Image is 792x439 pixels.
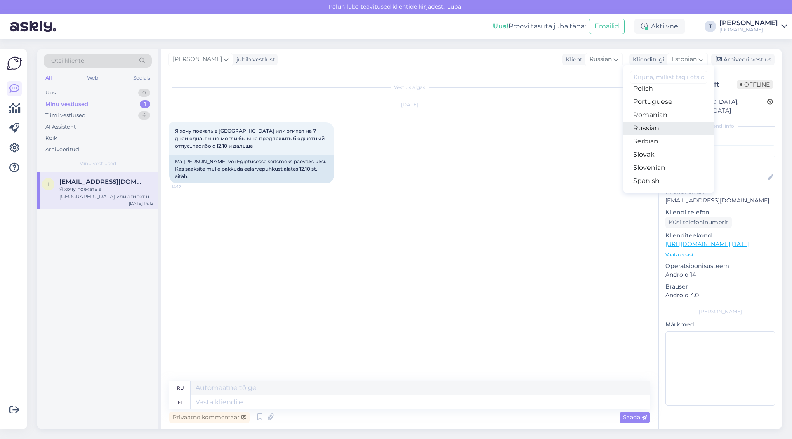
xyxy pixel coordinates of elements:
[45,146,79,154] div: Arhiveeritud
[630,71,707,84] input: Kirjuta, millist tag'i otsid
[178,395,183,409] div: et
[45,111,86,120] div: Tiimi vestlused
[45,100,88,108] div: Minu vestlused
[169,84,650,91] div: Vestlus algas
[493,22,509,30] b: Uus!
[665,262,775,270] p: Operatsioonisüsteem
[623,148,714,161] a: Slovak
[172,184,203,190] span: 14:12
[169,101,650,108] div: [DATE]
[665,308,775,315] div: [PERSON_NAME]
[623,108,714,122] a: Romanian
[140,100,150,108] div: 1
[719,20,787,33] a: [PERSON_NAME][DOMAIN_NAME]
[665,282,775,291] p: Brauser
[665,270,775,279] p: Android 14
[47,181,49,187] span: I
[672,55,697,64] span: Estonian
[665,217,732,228] div: Küsi telefoninumbrit
[44,73,53,83] div: All
[629,55,665,64] div: Klienditugi
[85,73,100,83] div: Web
[665,145,775,157] input: Lisa tag
[79,160,116,167] span: Minu vestlused
[45,123,76,131] div: AI Assistent
[705,21,716,32] div: T
[719,26,778,33] div: [DOMAIN_NAME]
[719,20,778,26] div: [PERSON_NAME]
[634,19,685,34] div: Aktiivne
[665,240,750,248] a: [URL][DOMAIN_NAME][DATE]
[668,98,767,115] div: [GEOGRAPHIC_DATA], [GEOGRAPHIC_DATA]
[623,174,714,188] a: Spanish
[173,55,222,64] span: [PERSON_NAME]
[138,111,150,120] div: 4
[665,208,775,217] p: Kliendi telefon
[129,200,153,207] div: [DATE] 14:12
[7,56,22,71] img: Askly Logo
[665,188,775,196] p: Kliendi email
[51,56,84,65] span: Otsi kliente
[665,196,775,205] p: [EMAIL_ADDRESS][DOMAIN_NAME]
[623,135,714,148] a: Serbian
[711,54,775,65] div: Arhiveeri vestlus
[665,291,775,300] p: Android 4.0
[665,135,775,143] p: Kliendi tag'id
[45,134,57,142] div: Kõik
[562,55,582,64] div: Klient
[233,55,275,64] div: juhib vestlust
[175,128,326,149] span: Я хочу поехать в [GEOGRAPHIC_DATA] или эгипет на 7 дней одна .вы не могли бы мне предложить бюдже...
[666,173,766,182] input: Lisa nimi
[169,412,250,423] div: Privaatne kommentaar
[132,73,152,83] div: Socials
[589,55,612,64] span: Russian
[169,155,334,183] div: Ma [PERSON_NAME] või Egiptusesse seitsmeks päevaks üksi. Kas saaksite mulle pakkuda eelarvepuhkus...
[59,185,153,200] div: Я хочу поехать в [GEOGRAPHIC_DATA] или эгипет на 7 дней одна .вы не могли бы мне предложить бюдже...
[623,122,714,135] a: Russian
[737,80,773,89] span: Offline
[665,251,775,258] p: Vaata edasi ...
[45,89,56,97] div: Uus
[59,178,145,185] span: Irinakrehhova@gmail.com
[665,231,775,240] p: Klienditeekond
[623,188,714,201] a: Swedish
[665,122,775,130] div: Kliendi info
[623,413,647,421] span: Saada
[493,21,586,31] div: Proovi tasuta juba täna:
[623,82,714,95] a: Polish
[665,161,775,169] p: Kliendi nimi
[665,320,775,329] p: Märkmed
[589,19,625,34] button: Emailid
[623,161,714,174] a: Slovenian
[177,381,184,395] div: ru
[445,3,464,10] span: Luba
[623,95,714,108] a: Portuguese
[138,89,150,97] div: 0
